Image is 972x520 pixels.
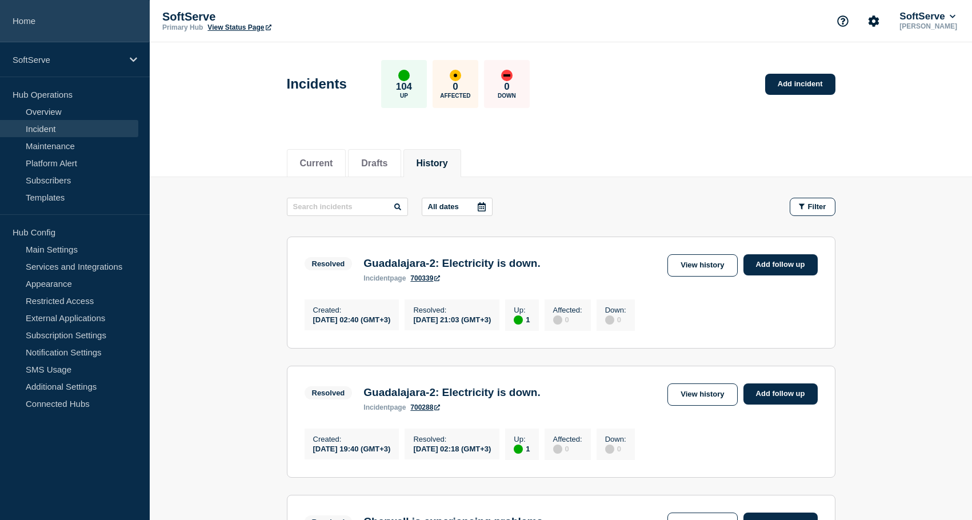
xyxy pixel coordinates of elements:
[605,315,614,325] div: disabled
[453,81,458,93] p: 0
[553,443,582,454] div: 0
[897,22,959,30] p: [PERSON_NAME]
[287,198,408,216] input: Search incidents
[313,435,391,443] p: Created :
[361,158,387,169] button: Drafts
[605,435,626,443] p: Down :
[743,383,818,405] a: Add follow up
[514,443,530,454] div: 1
[162,23,203,31] p: Primary Hub
[553,315,562,325] div: disabled
[363,403,406,411] p: page
[831,9,855,33] button: Support
[553,314,582,325] div: 0
[667,254,737,277] a: View history
[440,93,470,99] p: Affected
[605,445,614,454] div: disabled
[410,274,440,282] a: 700339
[413,306,491,314] p: Resolved :
[313,306,391,314] p: Created :
[363,274,406,282] p: page
[450,70,461,81] div: affected
[287,76,347,92] h1: Incidents
[305,386,353,399] span: Resolved
[363,257,540,270] h3: Guadalajara-2: Electricity is down.
[514,445,523,454] div: up
[514,435,530,443] p: Up :
[504,81,509,93] p: 0
[13,55,122,65] p: SoftServe
[313,314,391,324] div: [DATE] 02:40 (GMT+3)
[790,198,835,216] button: Filter
[553,435,582,443] p: Affected :
[417,158,448,169] button: History
[305,257,353,270] span: Resolved
[553,306,582,314] p: Affected :
[862,9,886,33] button: Account settings
[422,198,493,216] button: All dates
[514,314,530,325] div: 1
[553,445,562,454] div: disabled
[313,443,391,453] div: [DATE] 19:40 (GMT+3)
[413,443,491,453] div: [DATE] 02:18 (GMT+3)
[514,306,530,314] p: Up :
[413,435,491,443] p: Resolved :
[396,81,412,93] p: 104
[207,23,271,31] a: View Status Page
[413,314,491,324] div: [DATE] 21:03 (GMT+3)
[410,403,440,411] a: 700288
[363,403,390,411] span: incident
[808,202,826,211] span: Filter
[605,443,626,454] div: 0
[605,306,626,314] p: Down :
[162,10,391,23] p: SoftServe
[765,74,835,95] a: Add incident
[428,202,459,211] p: All dates
[605,314,626,325] div: 0
[501,70,513,81] div: down
[363,274,390,282] span: incident
[363,386,540,399] h3: Guadalajara-2: Electricity is down.
[514,315,523,325] div: up
[743,254,818,275] a: Add follow up
[300,158,333,169] button: Current
[667,383,737,406] a: View history
[498,93,516,99] p: Down
[398,70,410,81] div: up
[897,11,958,22] button: SoftServe
[400,93,408,99] p: Up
